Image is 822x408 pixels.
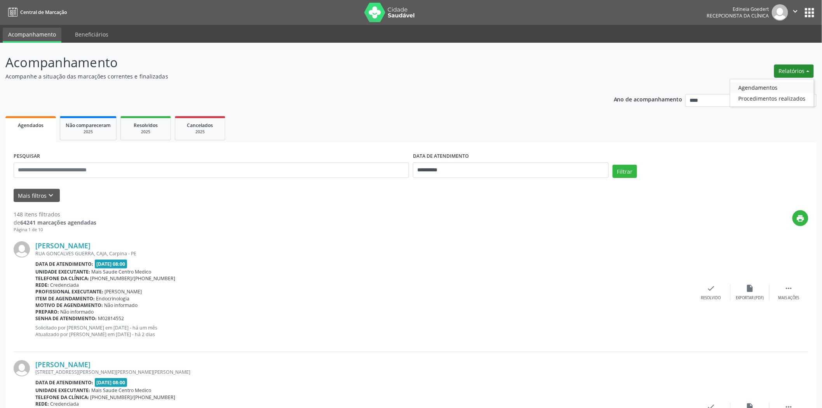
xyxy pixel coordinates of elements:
[35,379,93,386] b: Data de atendimento:
[785,284,793,293] i: 
[181,129,219,135] div: 2025
[95,378,127,387] span: [DATE] 08:00
[70,28,114,41] a: Beneficiários
[66,122,111,129] span: Não compareceram
[95,260,127,269] span: [DATE] 08:00
[707,12,769,19] span: Recepcionista da clínica
[134,122,158,129] span: Resolvidos
[772,4,788,21] img: img
[20,219,96,226] strong: 64241 marcações agendadas
[730,79,814,107] ul: Relatórios
[707,284,716,293] i: check
[701,295,721,301] div: Resolvido
[791,7,800,16] i: 
[746,284,754,293] i: insert_drive_file
[66,129,111,135] div: 2025
[47,191,56,200] i: keyboard_arrow_down
[35,250,692,257] div: RUA GONCALVES GUERRA, CAJA, Carpina - PE
[96,295,130,302] span: Endocrinologia
[91,394,176,401] span: [PHONE_NUMBER]/[PHONE_NUMBER]
[35,288,103,295] b: Profissional executante:
[35,324,692,338] p: Solicitado por [PERSON_NAME] em [DATE] - há um mês Atualizado por [PERSON_NAME] em [DATE] - há 2 ...
[61,309,94,315] span: Não informado
[35,401,49,407] b: Rede:
[35,275,89,282] b: Telefone da clínica:
[14,150,40,162] label: PESQUISAR
[778,295,799,301] div: Mais ações
[803,6,817,19] button: apps
[92,387,152,394] span: Mais Saude Centro Medico
[187,122,213,129] span: Cancelados
[796,214,805,223] i: print
[35,282,49,288] b: Rede:
[104,302,138,309] span: Não informado
[91,275,176,282] span: [PHONE_NUMBER]/[PHONE_NUMBER]
[126,129,165,135] div: 2025
[788,4,803,21] button: 
[35,295,95,302] b: Item de agendamento:
[14,227,96,233] div: Página 1 de 10
[730,82,814,93] a: Agendamentos
[5,6,67,19] a: Central de Marcação
[3,28,61,43] a: Acompanhamento
[5,72,573,80] p: Acompanhe a situação das marcações correntes e finalizadas
[35,241,91,250] a: [PERSON_NAME]
[14,218,96,227] div: de
[35,302,103,309] b: Motivo de agendamento:
[736,295,764,301] div: Exportar (PDF)
[35,387,90,394] b: Unidade executante:
[35,269,90,275] b: Unidade executante:
[14,189,60,202] button: Mais filtroskeyboard_arrow_down
[5,53,573,72] p: Acompanhamento
[35,360,91,369] a: [PERSON_NAME]
[14,360,30,377] img: img
[613,165,637,178] button: Filtrar
[20,9,67,16] span: Central de Marcação
[14,241,30,258] img: img
[792,210,808,226] button: print
[413,150,469,162] label: DATA DE ATENDIMENTO
[35,394,89,401] b: Telefone da clínica:
[18,122,44,129] span: Agendados
[707,6,769,12] div: Edineia Goedert
[35,315,97,322] b: Senha de atendimento:
[51,401,79,407] span: Credenciada
[35,309,59,315] b: Preparo:
[730,93,814,104] a: Procedimentos realizados
[35,369,692,375] div: [STREET_ADDRESS][PERSON_NAME][PERSON_NAME][PERSON_NAME]
[774,65,814,78] button: Relatórios
[98,315,124,322] span: M02814552
[51,282,79,288] span: Credenciada
[614,94,683,104] p: Ano de acompanhamento
[35,261,93,267] b: Data de atendimento:
[105,288,142,295] span: [PERSON_NAME]
[92,269,152,275] span: Mais Saude Centro Medico
[14,210,96,218] div: 148 itens filtrados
